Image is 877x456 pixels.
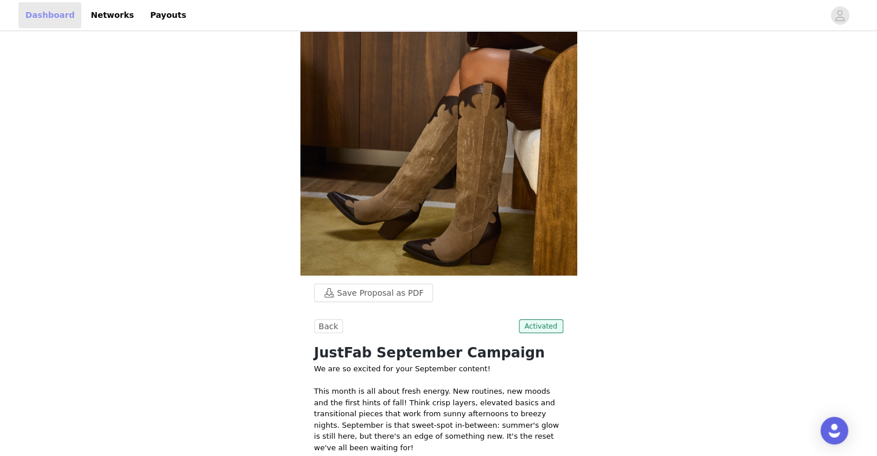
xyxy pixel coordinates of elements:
span: Activated [519,319,563,333]
a: Payouts [143,2,193,28]
button: Back [314,319,343,333]
h1: JustFab September Campaign [314,342,563,363]
div: Open Intercom Messenger [820,417,848,444]
p: This month is all about fresh energy. New routines, new moods and the first hints of fall! Think ... [314,386,563,453]
div: avatar [834,6,845,25]
a: Networks [84,2,141,28]
p: We are so excited for your September content! [314,363,563,375]
button: Save Proposal as PDF [314,284,433,302]
a: Dashboard [18,2,81,28]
